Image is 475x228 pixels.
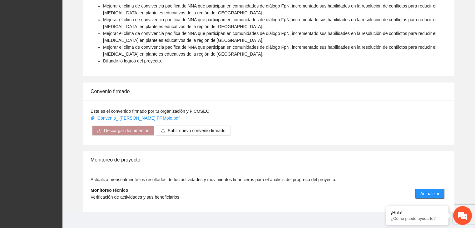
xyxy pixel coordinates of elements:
[91,151,447,169] div: Monitoreo de proyecto
[36,77,86,140] span: Estamos en línea.
[391,210,444,215] div: ¡Hola!
[102,3,117,18] div: Minimizar ventana de chat en vivo
[103,58,162,63] span: Difundir lo logros del proyecto.
[415,189,444,199] button: Actualizar
[103,45,436,57] span: Mejorar el clima de convivencia pacífica de NNA que participan en comunidades de diálogo FpN, inc...
[161,128,165,133] span: upload
[91,177,336,182] span: Actualiza mensualmente los resultados de tus actividades y movimientos financieros para el anális...
[391,216,444,221] p: ¿Cómo puedo ayudarte?
[104,127,149,134] span: Descargar documentos
[3,157,119,179] textarea: Escriba su mensaje y pulse “Intro”
[156,126,230,136] button: uploadSubir nuevo convenio firmado
[91,195,179,200] span: Verificación de actividades y sus beneficiarios
[91,82,447,100] div: Convenio firmado
[103,3,436,15] span: Mejorar el clima de convivencia pacífica de NNA que participan en comunidades de diálogo FpN, inc...
[103,17,436,29] span: Mejorar el clima de convivencia pacífica de NNA que participan en comunidades de diálogo FpN, inc...
[168,127,225,134] span: Subir nuevo convenio firmado
[156,128,230,133] span: uploadSubir nuevo convenio firmado
[97,128,101,133] span: download
[91,116,95,120] span: paper-clip
[91,116,181,121] a: Convenio_ [PERSON_NAME].FF.Mpio.pdf
[420,190,439,197] span: Actualizar
[32,32,105,40] div: Chatee con nosotros ahora
[91,109,209,114] span: Este es el convenido firmado por tu organización y FICOSEC
[92,126,154,136] button: downloadDescargar documentos
[91,188,128,193] strong: Monitoreo técnico
[103,31,436,43] span: Mejorar el clima de convivencia pacífica de NNA que participan en comunidades de diálogo FpN, inc...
